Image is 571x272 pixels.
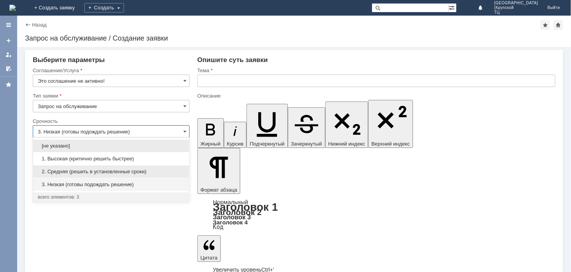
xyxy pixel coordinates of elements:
div: Описание [197,93,554,98]
span: Цитата [200,255,218,261]
div: Добавить в избранное [541,20,550,30]
span: Верхний индекс [371,141,410,147]
span: Жирный [200,141,221,147]
span: Расширенный поиск [449,4,456,11]
a: Создать заявку [2,34,15,47]
a: Код [213,224,223,231]
div: Создать [84,3,124,12]
span: Подчеркнутый [250,141,284,147]
div: всего элементов: 3 [38,194,184,200]
button: Курсив [224,122,247,148]
button: Нижний индекс [325,101,369,148]
a: Нормальный [213,199,248,205]
button: Цитата [197,235,221,262]
span: ТЦ [494,10,538,15]
span: Курсив [227,141,244,147]
span: [GEOGRAPHIC_DATA] [494,1,538,5]
a: Заголовок 2 [213,208,262,217]
span: Опишите суть заявки [197,56,268,64]
a: Мои заявки [2,48,15,61]
span: Нижний индекс [328,141,365,147]
a: Перейти на домашнюю страницу [9,5,16,11]
button: Зачеркнутый [288,107,325,148]
span: Выберите параметры [33,56,105,64]
button: Подчеркнутый [246,104,287,148]
span: (Крупской [494,5,538,10]
a: Мои согласования [2,62,15,75]
span: [не указано] [38,143,184,149]
span: Зачеркнутый [291,141,322,147]
a: Заголовок 4 [213,219,248,226]
div: Тема [197,68,554,73]
span: 2. Средняя (решить в установленные сроки) [38,169,184,175]
div: Формат абзаца [197,199,555,230]
div: Сделать домашней страницей [553,20,563,30]
span: 3. Низкая (готовы подождать решение) [38,181,184,188]
div: Соглашение/Услуга [33,68,188,73]
span: 1. Высокая (критично решить быстрее) [38,156,184,162]
span: Формат абзаца [200,187,237,193]
div: Запрос на обслуживание / Создание заявки [25,34,563,42]
button: Жирный [197,118,224,148]
div: Тип заявки [33,93,188,98]
img: logo [9,5,16,11]
button: Верхний индекс [368,100,413,148]
button: Формат абзаца [197,148,240,194]
a: Назад [32,22,46,28]
a: Заголовок 3 [213,213,251,220]
a: Заголовок 1 [213,201,278,213]
div: Срочность [33,119,188,124]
